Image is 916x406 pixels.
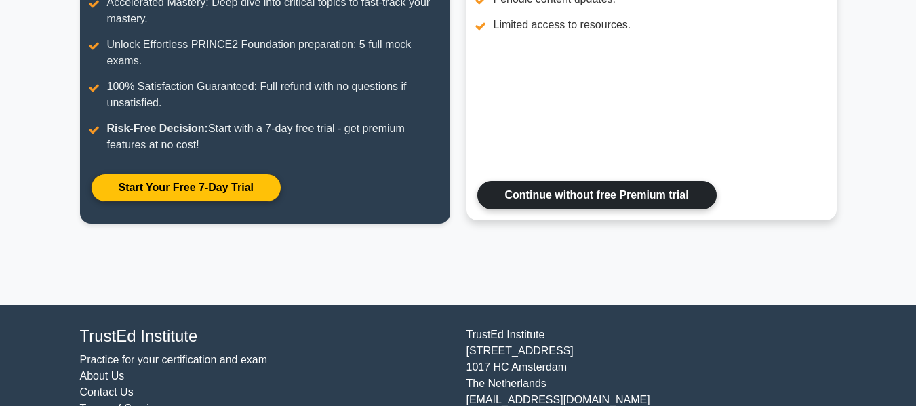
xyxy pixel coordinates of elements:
a: Continue without free Premium trial [477,181,717,209]
a: Practice for your certification and exam [80,354,268,365]
a: About Us [80,370,125,382]
a: Contact Us [80,386,134,398]
a: Start Your Free 7-Day Trial [91,174,281,202]
h4: TrustEd Institute [80,327,450,346]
